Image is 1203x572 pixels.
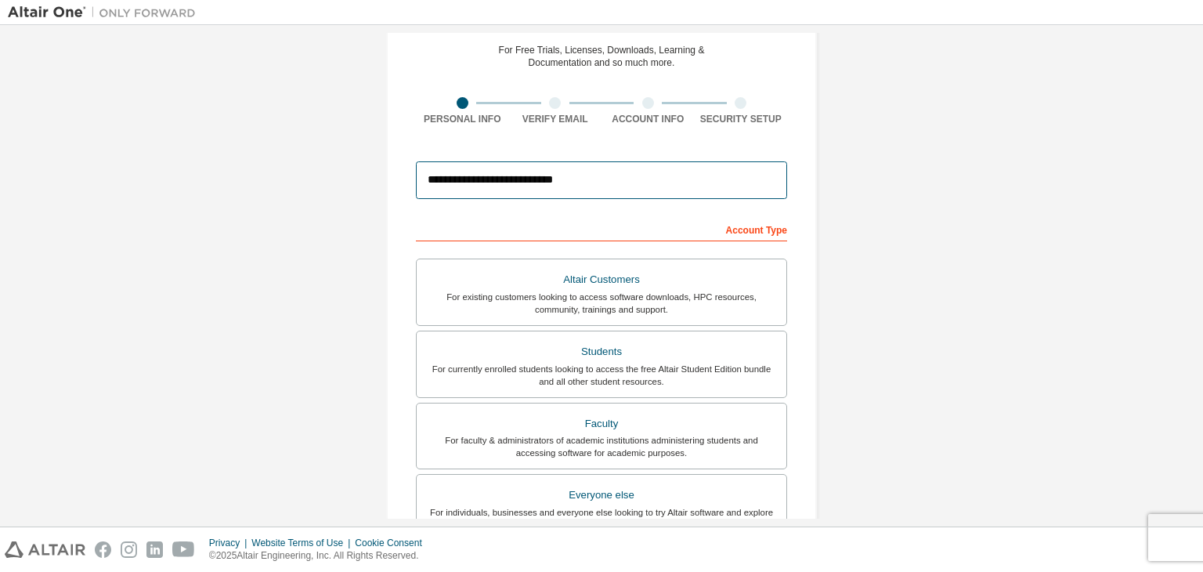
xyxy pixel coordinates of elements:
div: For faculty & administrators of academic institutions administering students and accessing softwa... [426,434,777,459]
div: For existing customers looking to access software downloads, HPC resources, community, trainings ... [426,291,777,316]
div: Website Terms of Use [251,537,355,549]
div: Altair Customers [426,269,777,291]
div: Faculty [426,413,777,435]
div: Account Type [416,216,787,241]
div: Personal Info [416,113,509,125]
div: Everyone else [426,484,777,506]
div: Account Info [601,113,695,125]
div: Create an Altair One Account [480,16,723,34]
div: Security Setup [695,113,788,125]
div: For currently enrolled students looking to access the free Altair Student Edition bundle and all ... [426,363,777,388]
img: altair_logo.svg [5,541,85,558]
div: Verify Email [509,113,602,125]
img: Altair One [8,5,204,20]
div: Students [426,341,777,363]
img: facebook.svg [95,541,111,558]
img: youtube.svg [172,541,195,558]
div: Privacy [209,537,251,549]
div: For Free Trials, Licenses, Downloads, Learning & Documentation and so much more. [499,44,705,69]
div: For individuals, businesses and everyone else looking to try Altair software and explore our prod... [426,506,777,531]
img: instagram.svg [121,541,137,558]
p: © 2025 Altair Engineering, Inc. All Rights Reserved. [209,549,432,563]
img: linkedin.svg [146,541,163,558]
div: Cookie Consent [355,537,431,549]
